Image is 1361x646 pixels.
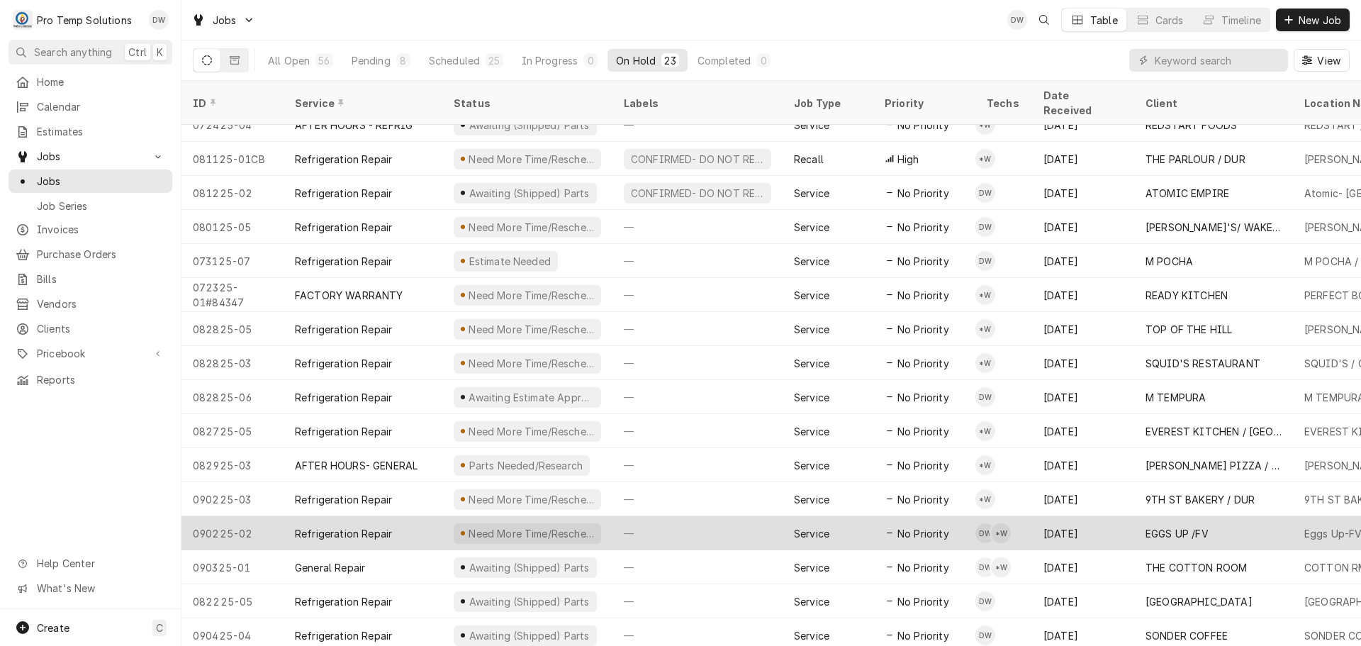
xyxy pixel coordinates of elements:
[794,254,829,269] div: Service
[759,53,768,68] div: 0
[1032,142,1134,176] div: [DATE]
[181,312,284,346] div: 082825-05
[612,380,783,414] div: —
[897,390,949,405] span: No Priority
[1146,492,1255,507] div: 9TH ST BAKERY / DUR
[897,254,949,269] span: No Priority
[1221,13,1261,28] div: Timeline
[156,620,163,635] span: C
[13,10,33,30] div: P
[1146,356,1260,371] div: SQUID'S RESTAURANT
[794,492,829,507] div: Service
[193,96,269,111] div: ID
[467,628,590,643] div: Awaiting (Shipped) Parts
[467,152,595,167] div: Need More Time/Reschedule
[975,625,995,645] div: Dakota Williams's Avatar
[975,285,995,305] div: *Kevin Williams's Avatar
[975,251,995,271] div: Dakota Williams's Avatar
[213,13,237,28] span: Jobs
[975,115,995,135] div: *Kevin Williams's Avatar
[624,96,771,111] div: Labels
[467,492,595,507] div: Need More Time/Reschedule
[612,210,783,244] div: —
[9,577,172,600] a: Go to What's New
[295,526,392,541] div: Refrigeration Repair
[399,53,408,68] div: 8
[181,516,284,550] div: 090225-02
[37,272,165,286] span: Bills
[1155,13,1184,28] div: Cards
[1146,390,1206,405] div: M TEMPURA
[181,414,284,448] div: 082725-05
[181,108,284,142] div: 072425-04
[149,10,169,30] div: DW
[9,194,172,218] a: Job Series
[186,9,261,32] a: Go to Jobs
[268,53,310,68] div: All Open
[181,584,284,618] div: 082225-05
[454,96,598,111] div: Status
[1146,152,1245,167] div: THE PARLOUR / DUR
[794,628,829,643] div: Service
[612,244,783,278] div: —
[975,591,995,611] div: Dakota Williams's Avatar
[1296,13,1344,28] span: New Job
[295,560,365,575] div: General Repair
[37,247,165,262] span: Purchase Orders
[1146,322,1232,337] div: TOP OF THE HILL
[37,13,132,28] div: Pro Temp Solutions
[1294,49,1350,72] button: View
[181,176,284,210] div: 081225-02
[897,186,949,201] span: No Priority
[295,458,418,473] div: AFTER HOURS- GENERAL
[1146,628,1228,643] div: SONDER COFFEE
[1032,516,1134,550] div: [DATE]
[897,322,949,337] span: No Priority
[149,10,169,30] div: Dana Williams's Avatar
[9,368,172,391] a: Reports
[1146,424,1282,439] div: EVEREST KITCHEN / [GEOGRAPHIC_DATA] LOCATION ONLY !!
[467,322,595,337] div: Need More Time/Reschedule
[987,96,1021,111] div: Techs
[37,622,69,634] span: Create
[975,251,995,271] div: DW
[1007,10,1027,30] div: Dana Williams's Avatar
[1146,288,1228,303] div: READY KITCHEN
[975,387,995,407] div: Dakota Williams's Avatar
[1314,53,1343,68] span: View
[157,45,163,60] span: K
[1032,210,1134,244] div: [DATE]
[897,526,949,541] span: No Priority
[1032,108,1134,142] div: [DATE]
[1032,584,1134,618] div: [DATE]
[1032,380,1134,414] div: [DATE]
[975,455,995,475] div: *Kevin Williams's Avatar
[1032,448,1134,482] div: [DATE]
[1146,96,1279,111] div: Client
[37,74,165,89] span: Home
[295,594,392,609] div: Refrigeration Repair
[1146,186,1229,201] div: ATOMIC EMPIRE
[295,254,392,269] div: Refrigeration Repair
[1032,312,1134,346] div: [DATE]
[9,243,172,266] a: Purchase Orders
[1032,482,1134,516] div: [DATE]
[295,288,403,303] div: FACTORY WARRANTY
[181,244,284,278] div: 073125-07
[429,53,480,68] div: Scheduled
[37,149,144,164] span: Jobs
[295,322,392,337] div: Refrigeration Repair
[9,342,172,365] a: Go to Pricebook
[1032,346,1134,380] div: [DATE]
[467,424,595,439] div: Need More Time/Reschedule
[295,390,392,405] div: Refrigeration Repair
[897,628,949,643] span: No Priority
[488,53,500,68] div: 25
[9,552,172,575] a: Go to Help Center
[181,482,284,516] div: 090225-03
[794,390,829,405] div: Service
[794,526,829,541] div: Service
[467,254,552,269] div: Estimate Needed
[1276,9,1350,31] button: New Job
[794,458,829,473] div: Service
